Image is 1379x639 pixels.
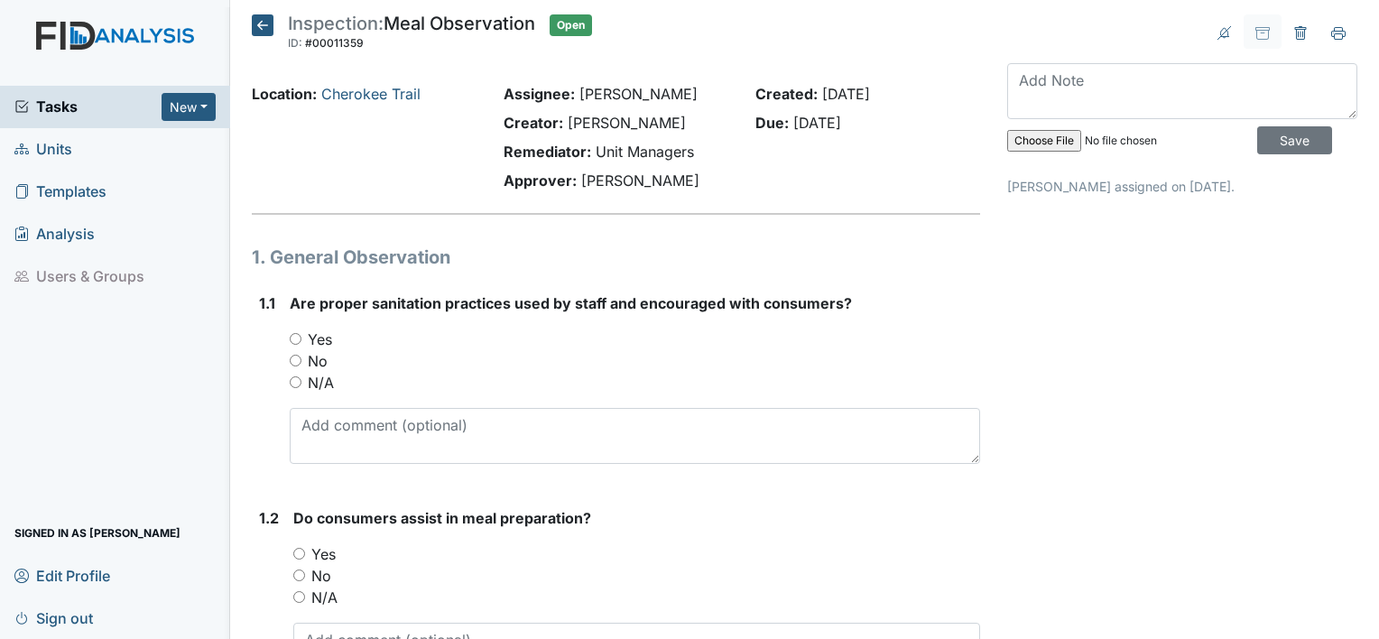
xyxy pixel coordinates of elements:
span: Inspection: [288,13,384,34]
strong: Created: [755,85,818,103]
label: N/A [311,587,338,608]
label: N/A [308,372,334,394]
span: Do consumers assist in meal preparation? [293,509,591,527]
span: [DATE] [793,114,841,132]
span: [PERSON_NAME] [581,171,699,190]
span: ID: [288,36,302,50]
span: Edit Profile [14,561,110,589]
strong: Due: [755,114,789,132]
span: #00011359 [305,36,364,50]
span: Templates [14,178,106,206]
span: [PERSON_NAME] [579,85,698,103]
a: Cherokee Trail [321,85,421,103]
label: 1.2 [259,507,279,529]
input: No [293,570,305,581]
strong: Remediator: [504,143,591,161]
label: Yes [311,543,336,565]
span: Are proper sanitation practices used by staff and encouraged with consumers? [290,294,852,312]
span: Units [14,135,72,163]
p: [PERSON_NAME] assigned on [DATE]. [1007,177,1357,196]
strong: Creator: [504,114,563,132]
input: No [290,355,301,366]
input: N/A [290,376,301,388]
input: Yes [290,333,301,345]
label: Yes [308,329,332,350]
div: Meal Observation [288,14,535,54]
label: No [311,565,331,587]
a: Tasks [14,96,162,117]
label: No [308,350,328,372]
span: Sign out [14,604,93,632]
label: 1.1 [259,292,275,314]
input: N/A [293,591,305,603]
h1: 1. General Observation [252,244,980,271]
span: Signed in as [PERSON_NAME] [14,519,180,547]
span: Open [550,14,592,36]
span: Analysis [14,220,95,248]
span: Unit Managers [596,143,694,161]
button: New [162,93,216,121]
span: [PERSON_NAME] [568,114,686,132]
input: Yes [293,548,305,560]
strong: Approver: [504,171,577,190]
strong: Assignee: [504,85,575,103]
span: [DATE] [822,85,870,103]
strong: Location: [252,85,317,103]
input: Save [1257,126,1332,154]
